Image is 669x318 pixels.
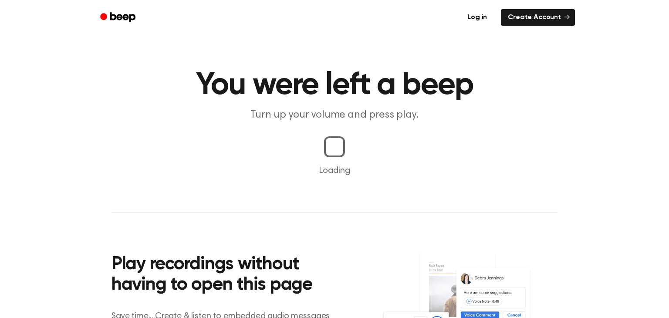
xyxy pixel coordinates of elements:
[501,9,575,26] a: Create Account
[111,70,557,101] h1: You were left a beep
[167,108,502,122] p: Turn up your volume and press play.
[459,7,496,27] a: Log in
[111,254,346,296] h2: Play recordings without having to open this page
[94,9,143,26] a: Beep
[10,164,659,177] p: Loading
